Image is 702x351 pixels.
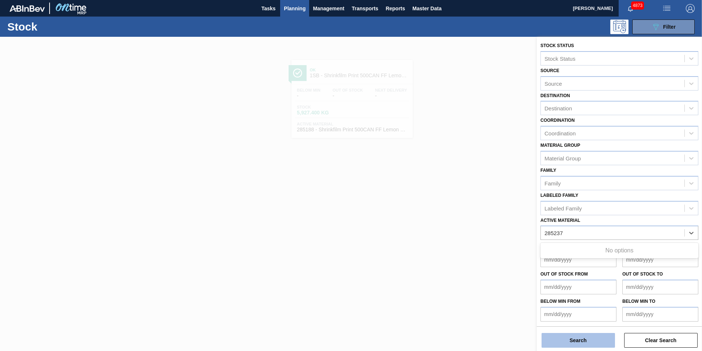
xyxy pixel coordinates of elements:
[540,280,616,294] input: mm/dd/yyyy
[544,180,561,186] div: Family
[622,299,655,304] label: Below Min to
[540,193,578,198] label: Labeled Family
[540,252,616,267] input: mm/dd/yyyy
[540,43,574,48] label: Stock Status
[540,68,559,73] label: Source
[540,118,575,123] label: Coordination
[284,4,305,13] span: Planning
[540,244,698,257] div: No options
[386,4,405,13] span: Reports
[663,24,676,30] span: Filter
[619,3,642,14] button: Notifications
[544,55,575,61] div: Stock Status
[540,218,580,223] label: Active Material
[610,19,629,34] div: Programming: no user selected
[7,22,117,31] h1: Stock
[544,205,582,211] div: Labeled Family
[412,4,441,13] span: Master Data
[631,1,644,10] span: 4873
[313,4,344,13] span: Management
[632,19,695,34] button: Filter
[544,105,572,111] div: Destination
[622,252,698,267] input: mm/dd/yyyy
[540,93,570,98] label: Destination
[540,168,556,173] label: Family
[10,5,45,12] img: TNhmsLtSVTkK8tSr43FrP2fwEKptu5GPRR3wAAAABJRU5ErkJggg==
[622,272,663,277] label: Out of Stock to
[544,155,581,161] div: Material Group
[260,4,276,13] span: Tasks
[622,307,698,322] input: mm/dd/yyyy
[544,130,576,136] div: Coordination
[540,299,580,304] label: Below Min from
[622,280,698,294] input: mm/dd/yyyy
[662,4,671,13] img: userActions
[540,143,580,148] label: Material Group
[686,4,695,13] img: Logout
[352,4,378,13] span: Transports
[540,272,588,277] label: Out of Stock from
[540,307,616,322] input: mm/dd/yyyy
[544,80,562,86] div: Source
